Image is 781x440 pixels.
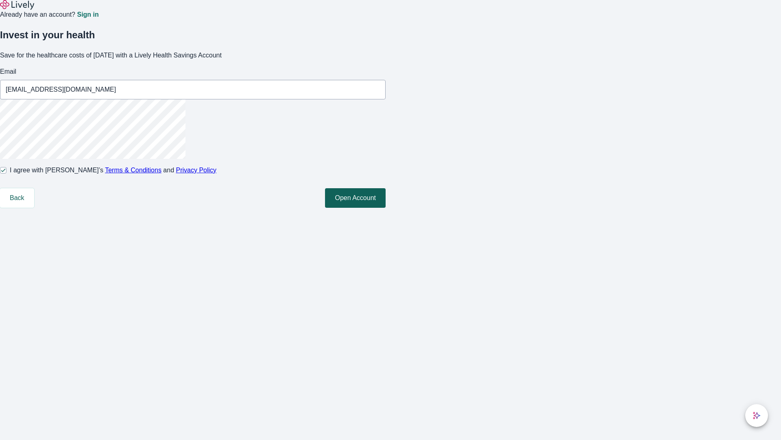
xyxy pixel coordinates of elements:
a: Terms & Conditions [105,167,161,174]
a: Sign in [77,11,98,18]
button: Open Account [325,188,386,208]
span: I agree with [PERSON_NAME]’s and [10,165,216,175]
a: Privacy Policy [176,167,217,174]
button: chat [745,404,768,427]
svg: Lively AI Assistant [753,411,761,420]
